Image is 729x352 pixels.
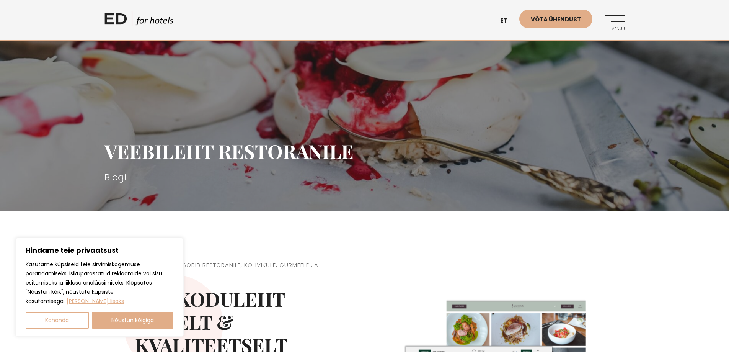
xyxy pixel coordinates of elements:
[66,297,124,305] a: Loe lisaks
[604,27,625,31] span: Menüü
[104,11,173,31] a: ED HOTELS
[92,312,174,329] button: Nõustun kõigiga
[135,261,334,278] h5: Meie lahendus sobib restoranile, kohvikule, gurmeele ja kiirtoidule
[104,170,625,184] h3: Blogi
[26,260,173,306] p: Kasutame küpsiseid teie sirvimiskogemuse parandamiseks, isikupärastatud reklaamide või sisu esita...
[604,10,625,31] a: Menüü
[26,312,89,329] button: Kohanda
[26,246,173,255] p: Hindame teie privaatsust
[496,11,519,30] a: et
[104,140,625,163] h1: Veebileht restoranile
[519,10,592,28] a: Võta ühendust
